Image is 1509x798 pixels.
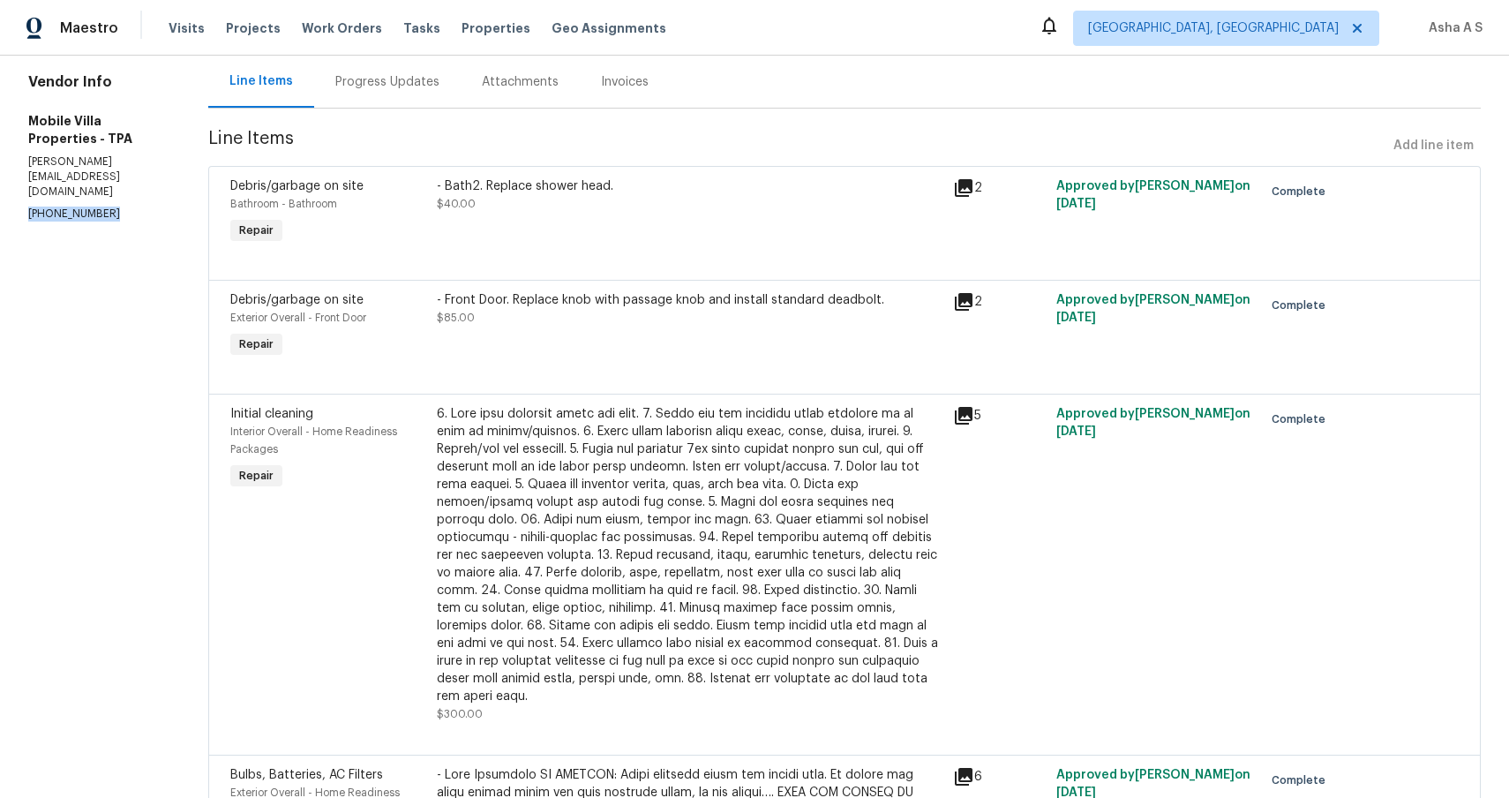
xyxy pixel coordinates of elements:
span: Approved by [PERSON_NAME] on [1056,294,1250,324]
span: Approved by [PERSON_NAME] on [1056,408,1250,438]
span: Tasks [403,22,440,34]
p: [PERSON_NAME][EMAIL_ADDRESS][DOMAIN_NAME] [28,154,166,199]
span: Bathroom - Bathroom [230,199,337,209]
span: $300.00 [437,709,483,719]
span: [DATE] [1056,312,1096,324]
div: Attachments [482,73,559,91]
span: [DATE] [1056,425,1096,438]
span: [DATE] [1056,198,1096,210]
span: Bulbs, Batteries, AC Filters [230,769,383,781]
span: $40.00 [437,199,476,209]
span: Interior Overall - Home Readiness Packages [230,426,397,455]
div: Invoices [601,73,649,91]
div: Progress Updates [335,73,439,91]
h4: Vendor Info [28,73,166,91]
span: Repair [232,467,281,485]
div: 6. Lore ipsu dolorsit ametc adi elit. 7. Seddo eiu tem incididu utlab etdolore ma al enim ad mini... [437,405,942,705]
span: [GEOGRAPHIC_DATA], [GEOGRAPHIC_DATA] [1088,19,1339,37]
div: 2 [953,177,1046,199]
span: Properties [462,19,530,37]
span: Initial cleaning [230,408,313,420]
span: $85.00 [437,312,475,323]
span: Complete [1272,410,1333,428]
span: Asha A S [1422,19,1483,37]
span: Complete [1272,297,1333,314]
span: Visits [169,19,205,37]
span: Complete [1272,772,1333,789]
span: Debris/garbage on site [230,294,364,306]
span: Projects [226,19,281,37]
div: 6 [953,766,1046,787]
h5: Mobile Villa Properties - TPA [28,112,166,147]
div: Line Items [229,72,293,90]
span: Line Items [208,130,1386,162]
span: Debris/garbage on site [230,180,364,192]
div: - Bath2. Replace shower head. [437,177,942,195]
span: Geo Assignments [552,19,666,37]
span: Complete [1272,183,1333,200]
span: Approved by [PERSON_NAME] on [1056,180,1250,210]
div: 5 [953,405,1046,426]
span: Exterior Overall - Front Door [230,312,366,323]
span: Maestro [60,19,118,37]
p: [PHONE_NUMBER] [28,207,166,222]
span: Repair [232,335,281,353]
div: - Front Door. Replace knob with passage knob and install standard deadbolt. [437,291,942,309]
span: Work Orders [302,19,382,37]
div: 2 [953,291,1046,312]
span: Repair [232,222,281,239]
